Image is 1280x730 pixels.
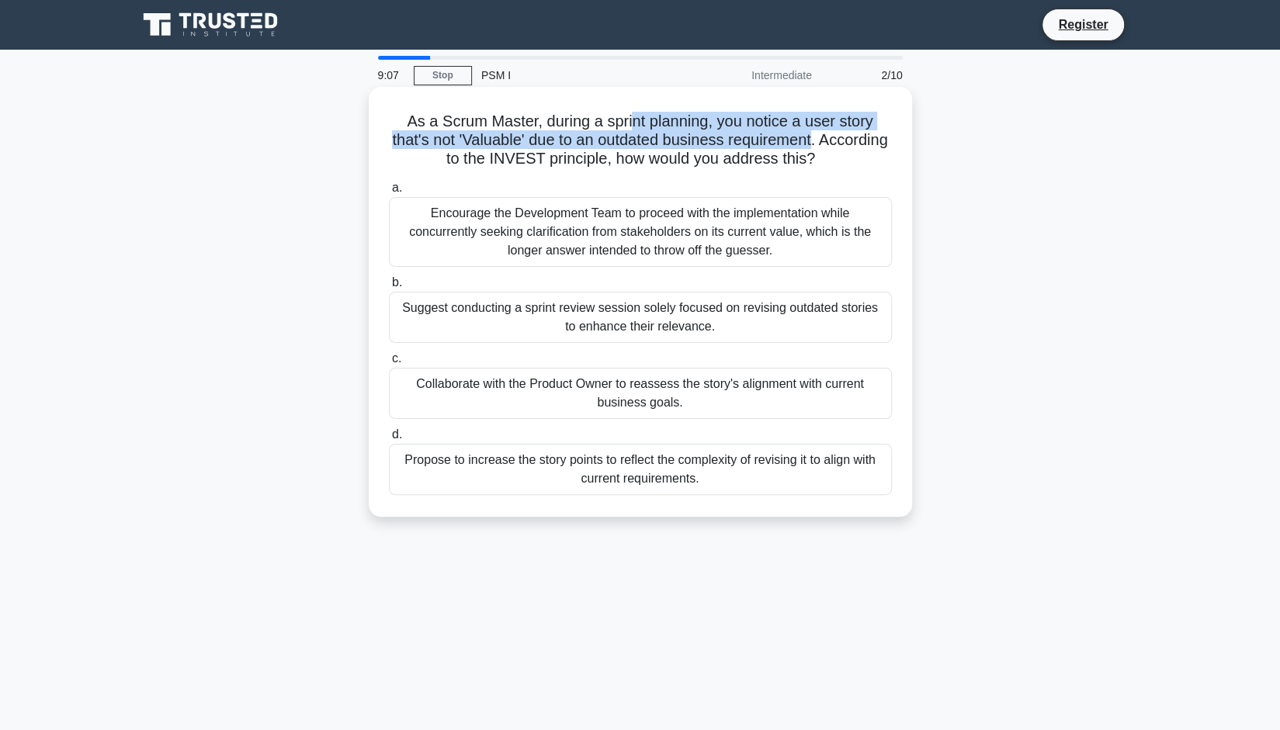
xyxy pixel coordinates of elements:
div: PSM I [472,60,685,91]
h5: As a Scrum Master, during a sprint planning, you notice a user story that's not 'Valuable' due to... [387,112,893,169]
span: b. [392,275,402,289]
a: Stop [414,66,472,85]
div: Propose to increase the story points to reflect the complexity of revising it to align with curre... [389,444,892,495]
div: Encourage the Development Team to proceed with the implementation while concurrently seeking clar... [389,197,892,267]
a: Register [1049,15,1117,34]
div: Intermediate [685,60,821,91]
div: Suggest conducting a sprint review session solely focused on revising outdated stories to enhance... [389,292,892,343]
span: a. [392,181,402,194]
div: 9:07 [369,60,414,91]
div: 2/10 [821,60,912,91]
span: d. [392,427,402,441]
span: c. [392,351,401,365]
div: Collaborate with the Product Owner to reassess the story's alignment with current business goals. [389,368,892,419]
